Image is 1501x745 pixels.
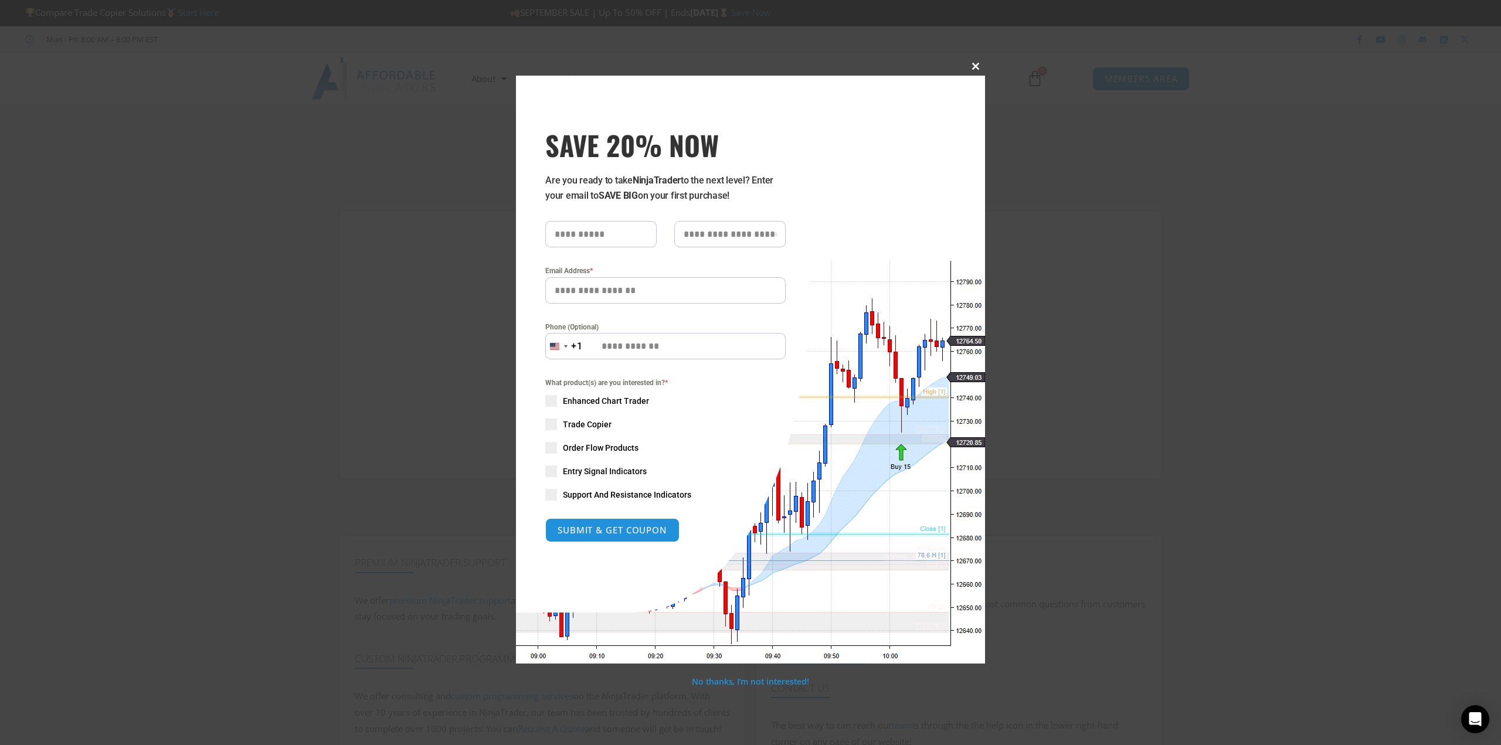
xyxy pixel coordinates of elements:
[563,442,639,454] span: Order Flow Products
[545,333,583,359] button: Selected country
[563,465,647,477] span: Entry Signal Indicators
[571,339,583,354] div: +1
[545,173,786,203] p: Are you ready to take to the next level? Enter your email to on your first purchase!
[1461,705,1489,733] div: Open Intercom Messenger
[563,419,612,430] span: Trade Copier
[545,395,786,407] label: Enhanced Chart Trader
[545,419,786,430] label: Trade Copier
[545,442,786,454] label: Order Flow Products
[545,489,786,501] label: Support And Resistance Indicators
[545,377,786,389] span: What product(s) are you interested in?
[692,676,809,687] a: No thanks, I’m not interested!
[563,489,691,501] span: Support And Resistance Indicators
[545,465,786,477] label: Entry Signal Indicators
[545,128,786,161] h3: SAVE 20% NOW
[545,265,786,277] label: Email Address
[563,395,649,407] span: Enhanced Chart Trader
[599,190,638,201] strong: SAVE BIG
[633,175,681,186] strong: NinjaTrader
[545,321,786,333] label: Phone (Optional)
[545,518,680,542] button: SUBMIT & GET COUPON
